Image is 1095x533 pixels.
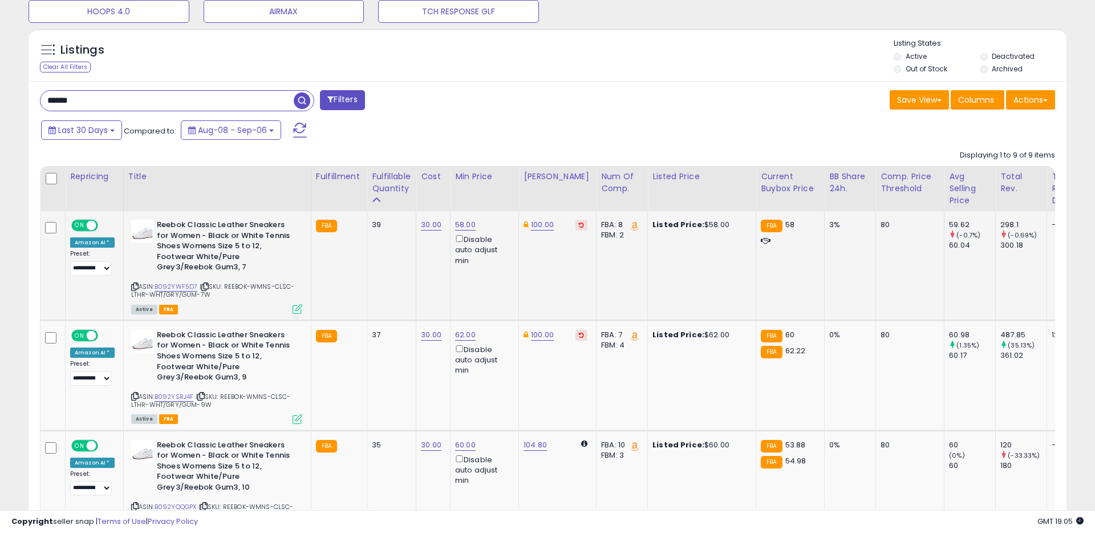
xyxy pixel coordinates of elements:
[1006,90,1055,110] button: Actions
[531,219,554,231] a: 100.00
[96,330,115,340] span: OFF
[70,250,115,276] div: Preset:
[829,220,867,230] div: 3%
[881,171,939,195] div: Comp. Price Threshold
[951,90,1004,110] button: Columns
[455,233,510,266] div: Disable auto adjust min
[1000,240,1047,251] div: 300.18
[601,330,639,340] div: FBA: 7
[1000,330,1047,340] div: 487.85
[785,345,806,356] span: 62.22
[890,90,949,110] button: Save View
[316,171,362,183] div: Fulfillment
[601,171,643,195] div: Num of Comp.
[652,439,704,450] b: Listed Price:
[949,350,995,361] div: 60.17
[421,439,441,451] a: 30.00
[455,219,476,231] a: 58.00
[652,171,751,183] div: Listed Price
[11,516,53,527] strong: Copyright
[320,90,364,110] button: Filters
[761,171,820,195] div: Current Buybox Price
[652,219,704,230] b: Listed Price:
[1052,330,1081,340] div: 126.83
[70,360,115,386] div: Preset:
[761,220,782,232] small: FBA
[421,329,441,341] a: 30.00
[785,219,794,230] span: 58
[455,343,510,376] div: Disable auto adjust min
[652,220,747,230] div: $58.00
[761,346,782,358] small: FBA
[601,440,639,450] div: FBA: 10
[761,456,782,469] small: FBA
[96,441,115,450] span: OFF
[159,305,179,314] span: FBA
[785,329,794,340] span: 60
[601,230,639,240] div: FBM: 2
[829,171,871,195] div: BB Share 24h.
[372,220,407,230] div: 39
[1052,220,1081,230] div: -2.08
[785,439,806,450] span: 53.88
[11,516,198,527] div: seller snap | |
[72,441,87,450] span: ON
[157,440,295,496] b: Reebok Classic Leather Sneakers for Women - Black or White Tennis Shoes Womens Size 5 to 12, Foot...
[949,240,995,251] div: 60.04
[1008,231,1037,240] small: (-0.69%)
[157,330,295,386] b: Reebok Classic Leather Sneakers for Women - Black or White Tennis Shoes Womens Size 5 to 12, Foot...
[40,62,91,72] div: Clear All Filters
[72,330,87,340] span: ON
[949,220,995,230] div: 59.62
[70,237,115,248] div: Amazon AI *
[761,330,782,342] small: FBA
[958,94,994,106] span: Columns
[421,171,445,183] div: Cost
[157,220,295,276] b: Reebok Classic Leather Sneakers for Women - Black or White Tennis Shoes Womens Size 5 to 12, Foot...
[949,330,995,340] div: 60.98
[829,330,867,340] div: 0%
[131,220,154,243] img: 31s-1I9fIcL._SL40_.jpg
[72,221,87,231] span: ON
[70,348,115,358] div: Amazon AI *
[372,330,407,340] div: 37
[881,330,935,340] div: 80
[1000,220,1047,230] div: 298.1
[1000,171,1042,195] div: Total Rev.
[455,171,514,183] div: Min Price
[956,341,979,350] small: (1.35%)
[906,64,947,74] label: Out of Stock
[155,392,194,402] a: B092YSRJ4F
[601,220,639,230] div: FBA: 8
[316,440,337,453] small: FBA
[155,282,198,292] a: B092YWF5D7
[131,440,154,463] img: 31s-1I9fIcL._SL40_.jpg
[455,453,510,486] div: Disable auto adjust min
[148,516,198,527] a: Privacy Policy
[131,330,154,353] img: 31s-1I9fIcL._SL40_.jpg
[894,38,1066,49] p: Listing States:
[70,470,115,496] div: Preset:
[60,42,104,58] h5: Listings
[421,219,441,231] a: 30.00
[159,414,179,424] span: FBA
[131,220,302,313] div: ASIN:
[960,150,1055,161] div: Displaying 1 to 9 of 9 items
[1037,516,1084,527] span: 2025-10-7 19:05 GMT
[949,171,991,207] div: Avg Selling Price
[1008,451,1040,460] small: (-33.33%)
[1052,171,1085,207] div: Total Rev. Diff.
[316,330,337,342] small: FBA
[881,220,935,230] div: 80
[1000,461,1047,471] div: 180
[524,171,591,183] div: [PERSON_NAME]
[992,51,1035,61] label: Deactivated
[455,439,476,451] a: 60.00
[949,440,995,450] div: 60
[372,440,407,450] div: 35
[96,221,115,231] span: OFF
[531,329,554,341] a: 100.00
[131,392,291,409] span: | SKU: REEBOK-WMNS-CLSC-LTHR-WHT/GRY/GUM-9W
[1052,440,1081,450] div: -60.00
[881,440,935,450] div: 80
